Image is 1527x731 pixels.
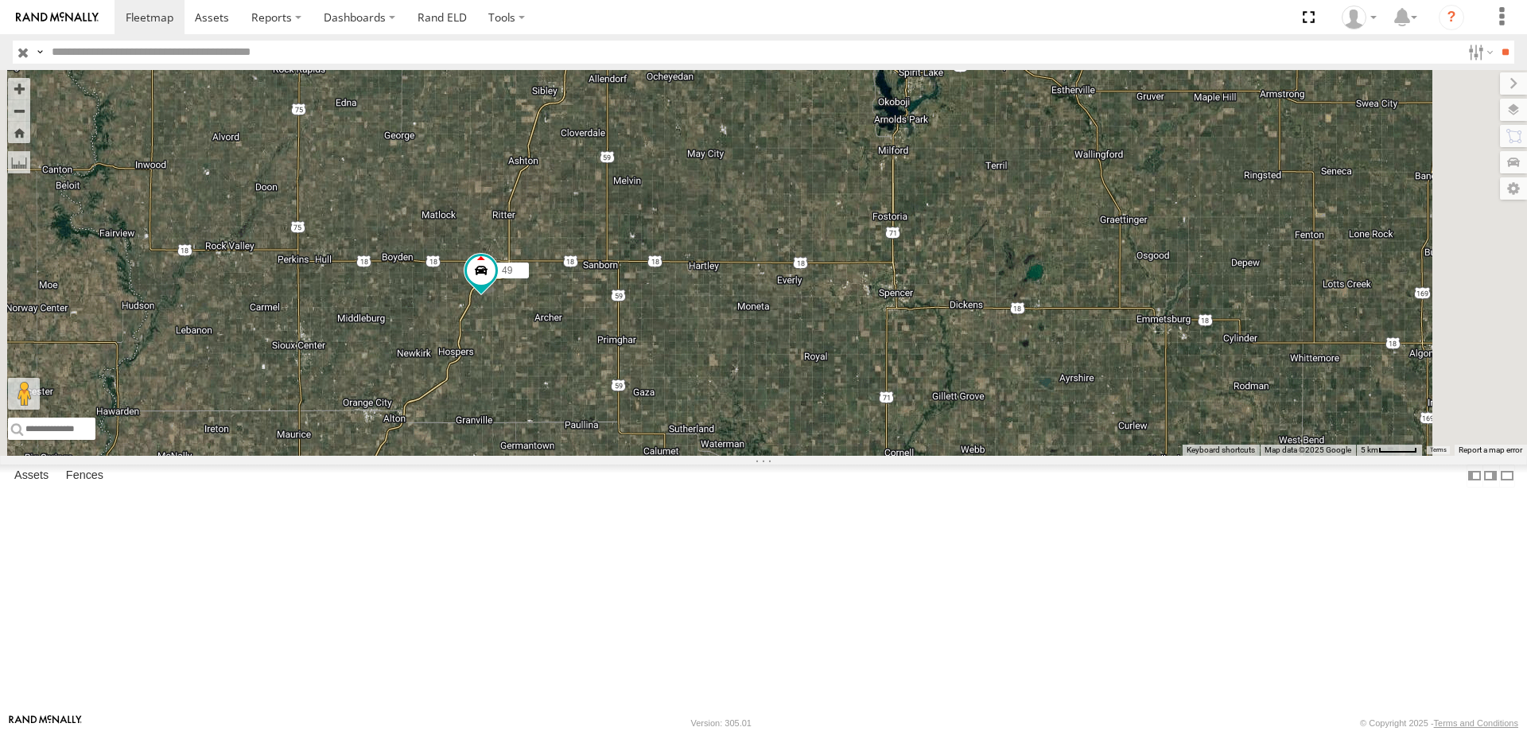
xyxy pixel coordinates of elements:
label: Assets [6,465,56,487]
div: Version: 305.01 [691,718,752,728]
button: Zoom out [8,99,30,122]
button: Keyboard shortcuts [1187,445,1255,456]
label: Hide Summary Table [1499,465,1515,488]
label: Map Settings [1500,177,1527,200]
label: Fences [58,465,111,487]
i: ? [1439,5,1464,30]
a: Visit our Website [9,715,82,731]
img: rand-logo.svg [16,12,99,23]
button: Drag Pegman onto the map to open Street View [8,378,40,410]
a: Terms [1430,447,1447,453]
button: Map Scale: 5 km per 45 pixels [1356,445,1422,456]
label: Dock Summary Table to the Left [1467,465,1482,488]
label: Search Query [33,41,46,64]
div: © Copyright 2025 - [1360,718,1518,728]
div: Chase Tanke [1336,6,1382,29]
span: 49 [502,265,512,276]
label: Measure [8,151,30,173]
a: Report a map error [1459,445,1522,454]
button: Zoom Home [8,122,30,143]
span: 5 km [1361,445,1378,454]
span: Map data ©2025 Google [1265,445,1351,454]
label: Search Filter Options [1462,41,1496,64]
label: Dock Summary Table to the Right [1482,465,1498,488]
button: Zoom in [8,78,30,99]
a: Terms and Conditions [1434,718,1518,728]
